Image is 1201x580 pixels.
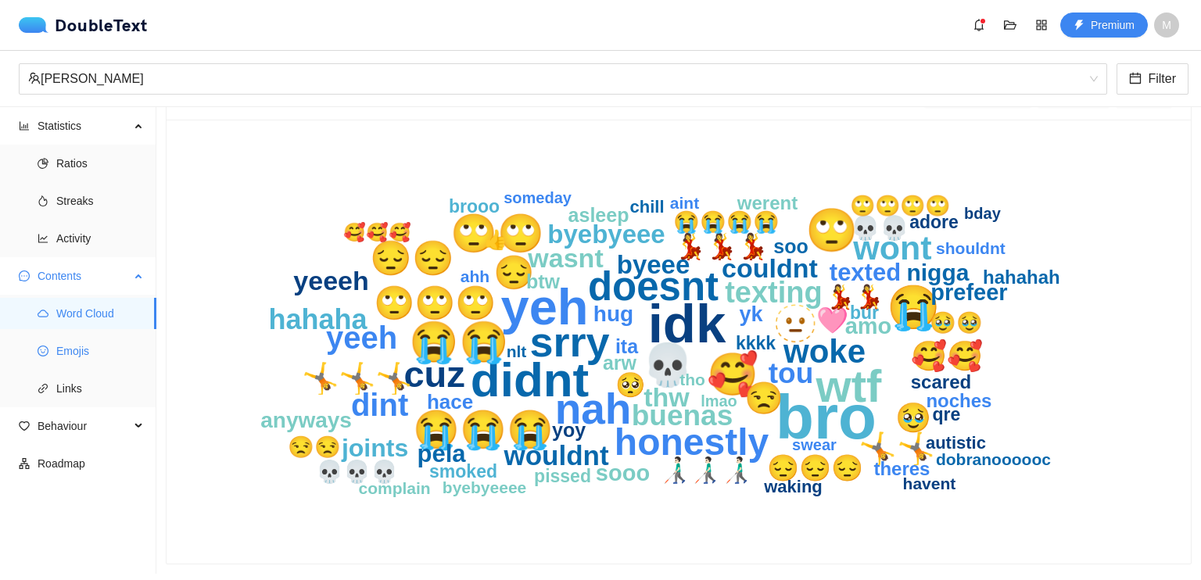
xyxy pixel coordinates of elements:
[615,371,646,399] text: 🥺
[19,458,30,469] span: apartment
[450,211,544,256] text: 🙄🙄
[603,352,637,374] text: arw
[816,360,882,411] text: wtf
[56,185,144,217] span: Streaks
[555,385,632,433] text: nah
[471,353,590,406] text: didnt
[679,371,705,388] text: tho
[1074,20,1084,32] span: thunderbolt
[293,266,368,295] text: yeeeh
[530,318,610,365] text: srry
[701,392,737,410] text: lmao
[659,455,753,485] text: 👨🏻‍🦯👨🏻‍🦯👨🏻‍🦯
[359,479,431,497] text: complain
[644,382,690,412] text: thw
[896,400,933,435] text: 🥹
[596,460,650,485] text: sooo
[38,308,48,319] span: cloud
[845,313,892,338] text: amo
[449,196,500,217] text: brooo
[740,303,764,326] text: yk
[316,459,398,485] text: 💀💀💀
[504,440,609,471] text: wouldnt
[615,421,769,463] text: honestly
[763,477,823,496] text: waking
[260,408,352,432] text: anyways
[736,333,776,353] text: kkkk
[56,298,144,329] span: Word Cloud
[552,419,586,441] text: yoy
[830,259,901,286] text: texted
[630,197,665,217] text: chill
[1091,16,1135,34] span: Premium
[909,212,959,232] text: adore
[19,421,30,431] span: heart
[1162,13,1171,38] span: M
[38,383,48,394] span: link
[1117,63,1188,95] button: calendarFilter
[966,13,991,38] button: bell
[776,382,877,452] text: bro
[568,204,629,226] text: asleep
[19,17,55,33] img: logo
[28,72,41,84] span: team
[28,64,1084,94] div: [PERSON_NAME]
[593,302,633,326] text: hug
[19,270,30,281] span: message
[370,238,454,278] text: 😔😔
[19,120,30,131] span: bar-chart
[409,318,509,366] text: 😭😭
[936,239,1006,257] text: shouldnt
[1148,69,1176,88] span: Filter
[670,194,699,212] text: aint
[1060,13,1148,38] button: thunderboltPremium
[1129,72,1142,87] span: calendar
[674,209,780,235] text: 😭😭😭😭
[615,335,639,357] text: ita
[493,253,535,292] text: 😔
[767,453,864,484] text: 😔😔😔
[1029,13,1054,38] button: appstore
[374,284,497,323] text: 🙄🙄🙄
[708,349,760,399] text: 🥰
[745,379,784,417] text: 😒
[588,264,719,309] text: doesnt
[484,228,507,251] text: 👍
[911,371,971,392] text: scared
[887,282,941,333] text: 😭
[826,283,885,311] text: 💃💃
[507,342,527,360] text: nlt
[642,340,694,390] text: 💀
[38,233,48,244] span: line-chart
[38,260,130,292] span: Contents
[998,13,1023,38] button: folder-open
[56,373,144,404] span: Links
[737,192,798,213] text: werent
[526,270,561,292] text: btw
[1030,19,1053,31] span: appstore
[443,478,526,496] text: byebyeeee
[56,335,144,367] span: Emojis
[852,229,931,267] text: wont
[926,433,986,453] text: autistic
[351,388,408,422] text: dint
[28,64,1098,94] span: Magdalena
[19,17,148,33] div: DoubleText
[288,434,341,460] text: 😒😒
[326,320,397,355] text: yeeh
[461,267,489,285] text: ahh
[903,474,956,492] text: havent
[632,399,733,431] text: buenas
[773,235,808,257] text: soo
[38,410,130,442] span: Behaviour
[547,220,665,249] text: byebyeee
[527,243,603,273] text: wasnt
[927,390,992,411] text: noches
[38,110,130,141] span: Statistics
[341,434,408,462] text: joints
[413,407,554,452] text: 😭😭😭
[56,148,144,179] span: Ratios
[912,338,984,374] text: 🥰🥰
[859,430,936,467] text: 🤸🤸
[983,267,1060,288] text: hahahah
